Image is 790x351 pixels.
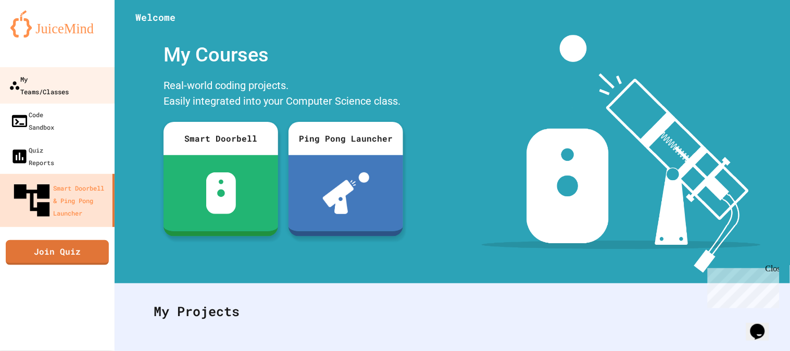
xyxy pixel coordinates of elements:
div: Real-world coding projects. Easily integrated into your Computer Science class. [158,75,408,114]
img: banner-image-my-projects.png [482,35,761,273]
div: Ping Pong Launcher [289,122,403,155]
img: logo-orange.svg [10,10,104,37]
div: Smart Doorbell [164,122,278,155]
img: ppl-with-ball.png [323,172,369,214]
a: Join Quiz [6,240,109,265]
div: Chat with us now!Close [4,4,72,66]
div: Smart Doorbell & Ping Pong Launcher [10,179,108,222]
div: My Projects [143,291,761,332]
iframe: chat widget [746,309,780,341]
div: My Courses [158,35,408,75]
div: Quiz Reports [10,144,54,169]
div: Code Sandbox [10,108,54,133]
iframe: chat widget [704,264,780,308]
img: sdb-white.svg [206,172,236,214]
div: My Teams/Classes [9,72,69,98]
